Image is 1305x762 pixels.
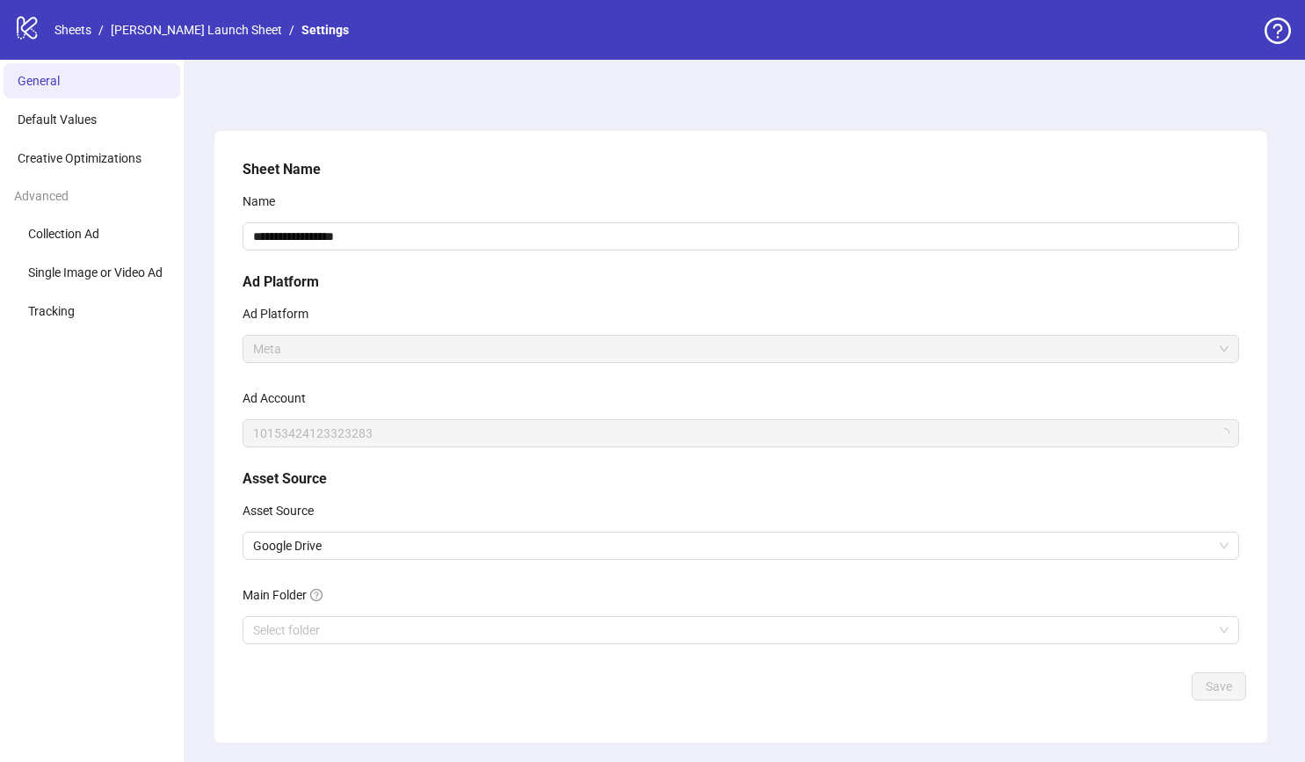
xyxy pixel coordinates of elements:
[243,581,334,609] label: Main Folder
[107,20,286,40] a: [PERSON_NAME] Launch Sheet
[1265,18,1291,44] span: question-circle
[253,533,1229,559] span: Google Drive
[243,159,1239,180] h5: Sheet Name
[1217,426,1231,440] span: loading
[28,227,99,241] span: Collection Ad
[28,265,163,279] span: Single Image or Video Ad
[243,187,286,215] label: Name
[310,589,323,601] span: question-circle
[243,468,1239,490] h5: Asset Source
[51,20,95,40] a: Sheets
[1192,672,1246,700] button: Save
[243,300,320,328] label: Ad Platform
[28,304,75,318] span: Tracking
[289,20,294,40] li: /
[243,384,317,412] label: Ad Account
[18,74,60,88] span: General
[253,336,1229,362] span: Meta
[18,112,97,127] span: Default Values
[243,222,1239,250] input: Name
[243,272,1239,293] h5: Ad Platform
[243,497,325,525] label: Asset Source
[253,420,1229,446] span: 10153424123323283
[298,20,352,40] a: Settings
[18,151,141,165] span: Creative Optimizations
[98,20,104,40] li: /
